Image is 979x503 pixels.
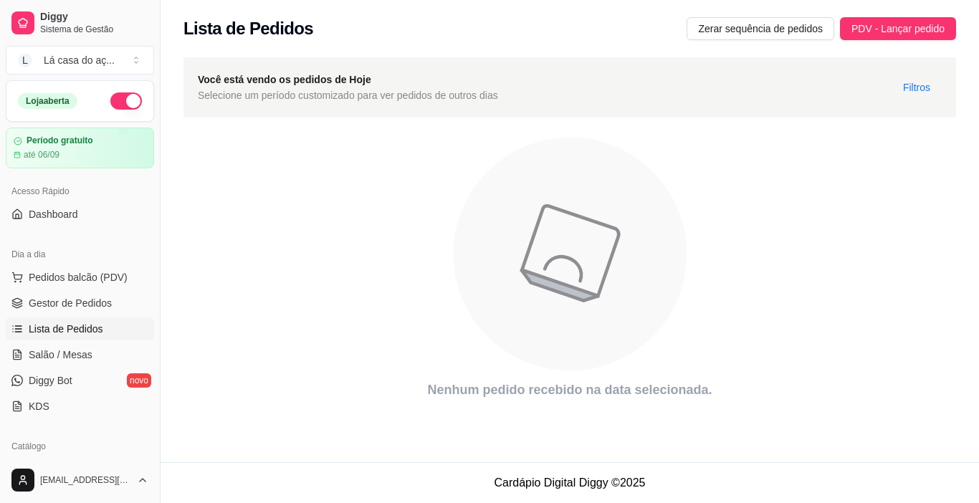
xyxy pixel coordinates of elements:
[6,317,154,340] a: Lista de Pedidos
[6,6,154,40] a: DiggySistema de Gestão
[6,435,154,458] div: Catálogo
[6,395,154,418] a: KDS
[6,46,154,75] button: Select a team
[44,53,115,67] div: Lá casa do aç ...
[6,292,154,315] a: Gestor de Pedidos
[6,343,154,366] a: Salão / Mesas
[40,474,131,486] span: [EMAIL_ADDRESS][DOMAIN_NAME]
[18,93,77,109] div: Loja aberta
[698,21,823,37] span: Zerar sequência de pedidos
[161,462,979,503] footer: Cardápio Digital Diggy © 2025
[6,463,154,497] button: [EMAIL_ADDRESS][DOMAIN_NAME]
[6,128,154,168] a: Período gratuitoaté 06/09
[183,380,956,400] article: Nenhum pedido recebido na data selecionada.
[198,74,371,85] strong: Você está vendo os pedidos de Hoje
[29,373,72,388] span: Diggy Bot
[6,266,154,289] button: Pedidos balcão (PDV)
[183,129,956,380] div: animation
[851,21,945,37] span: PDV - Lançar pedido
[29,296,112,310] span: Gestor de Pedidos
[29,348,92,362] span: Salão / Mesas
[24,149,59,161] article: até 06/09
[183,17,313,40] h2: Lista de Pedidos
[903,80,930,95] span: Filtros
[6,203,154,226] a: Dashboard
[27,135,93,146] article: Período gratuito
[198,87,498,103] span: Selecione um período customizado para ver pedidos de outros dias
[110,92,142,110] button: Alterar Status
[840,17,956,40] button: PDV - Lançar pedido
[892,76,942,99] button: Filtros
[6,243,154,266] div: Dia a dia
[29,399,49,413] span: KDS
[18,53,32,67] span: L
[29,322,103,336] span: Lista de Pedidos
[6,369,154,392] a: Diggy Botnovo
[6,180,154,203] div: Acesso Rápido
[687,17,834,40] button: Zerar sequência de pedidos
[40,24,148,35] span: Sistema de Gestão
[40,11,148,24] span: Diggy
[29,270,128,284] span: Pedidos balcão (PDV)
[29,207,78,221] span: Dashboard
